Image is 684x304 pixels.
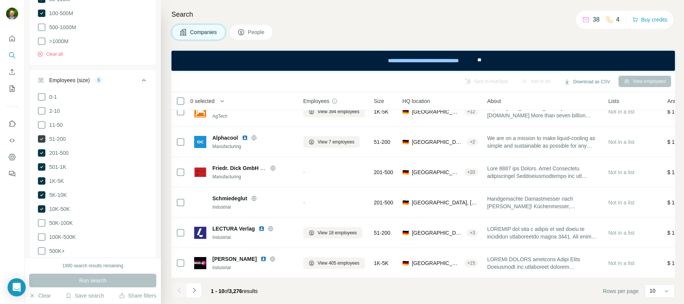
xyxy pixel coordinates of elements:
[412,138,464,146] span: [GEOGRAPHIC_DATA], [GEOGRAPHIC_DATA]|[GEOGRAPHIC_DATA]
[212,204,294,210] div: Industrial
[65,292,104,299] button: Save search
[6,150,18,164] button: Dashboard
[318,260,360,267] span: View 405 employees
[616,15,620,24] p: 4
[6,48,18,62] button: Search
[6,8,18,20] img: Avatar
[212,104,349,111] span: AMAZONEN-Werke [PERSON_NAME] GmbH & Co. KG
[374,229,391,237] span: 51-200
[6,134,18,147] button: Use Surfe API
[194,201,206,204] img: Logo of Schmiedeglut
[374,97,384,105] span: Size
[303,97,329,105] span: Employees
[593,15,600,24] p: 38
[171,51,675,71] iframe: Banner
[374,259,389,267] span: 1K-5K
[608,230,634,236] span: Not in a list
[46,205,70,213] span: 10K-50K
[464,108,478,115] div: + 12
[402,168,409,176] span: 🇩🇪
[212,134,238,142] span: Alphacool
[412,108,461,115] span: [GEOGRAPHIC_DATA], [GEOGRAPHIC_DATA]
[229,288,242,294] span: 3,276
[402,259,409,267] span: 🇩🇪
[412,168,461,176] span: [GEOGRAPHIC_DATA], [GEOGRAPHIC_DATA]|[GEOGRAPHIC_DATA]|[GEOGRAPHIC_DATA]
[6,32,18,45] button: Quick start
[62,262,123,269] div: 1990 search results remaining
[374,168,393,176] span: 201-500
[212,143,294,150] div: Manufacturing
[46,37,69,45] span: >1000M
[212,195,247,202] span: Schmiedeglut
[211,288,258,294] span: results
[464,169,478,176] div: + 20
[303,106,365,117] button: View 394 employees
[402,138,409,146] span: 🇩🇪
[46,9,73,17] span: 100-500M
[467,229,478,236] div: + 3
[6,65,18,79] button: Enrich CSV
[46,107,60,115] span: 2-10
[318,139,354,145] span: View 7 employees
[212,113,294,120] div: AgTech
[303,136,360,148] button: View 7 employees
[608,109,634,115] span: Not in a list
[46,219,73,227] span: 50K-100K
[260,256,266,262] img: LinkedIn logo
[608,169,634,175] span: Not in a list
[303,200,305,206] span: -
[487,256,599,271] span: LOREMI DOLORS ametcons Adipi Elits Doeiusmodt inc utlaboreet dolorem aliquaenima mini veniamq nos...
[374,138,391,146] span: 51-200
[412,259,461,267] span: [GEOGRAPHIC_DATA], [GEOGRAPHIC_DATA]
[187,283,202,298] button: Navigate to next page
[603,287,639,295] span: Rows per page
[259,226,265,232] img: LinkedIn logo
[402,97,430,105] span: HQ location
[374,199,393,206] span: 201-500
[46,177,64,185] span: 1K-5K
[190,97,215,105] span: 0 selected
[46,121,63,129] span: 11-50
[212,234,294,241] div: Industrial
[6,167,18,181] button: Feedback
[46,135,66,143] span: 51-200
[212,264,294,271] div: Industrial
[374,108,389,115] span: 1K-5K
[224,288,229,294] span: of
[8,278,26,296] div: Open Intercom Messenger
[248,28,265,36] span: People
[608,97,619,105] span: Lists
[464,260,478,267] div: + 15
[487,104,599,119] span: Imprint: [URL][DOMAIN_NAME][DOMAIN_NAME] More than seven billion people currently live on Earth. ...
[46,233,76,241] span: 100K-500K
[487,134,599,150] span: We are on a mission to make liquid-cooling as simple and sustainable as possible for any customer...
[559,76,615,87] button: Download as CSV
[303,257,365,269] button: View 405 employees
[402,199,409,206] span: 🇩🇪
[608,260,634,266] span: Not in a list
[212,225,255,232] span: LECTURA Verlag
[190,28,218,36] span: Companies
[212,255,257,263] span: [PERSON_NAME]
[412,199,478,206] span: [GEOGRAPHIC_DATA], [GEOGRAPHIC_DATA]|Giessen|Vogelsbergkreis
[467,139,478,145] div: + 2
[194,106,206,118] img: Logo of AMAZONEN-Werke H. Dreyer GmbH & Co. KG
[46,191,67,199] span: 5K-10K
[212,173,294,180] div: Manufacturing
[632,14,667,25] button: Buy credits
[211,288,224,294] span: 1 - 10
[194,227,206,239] img: Logo of LECTURA Verlag
[37,51,63,58] button: Clear all
[119,292,156,299] button: Share filters
[6,117,18,131] button: Use Surfe on LinkedIn
[487,165,599,180] span: Lore 8887 ips Dolors. Amet Consectetu adipiscingel Seddoeiusmodtempo inc utl Etdolore: • Magnaali...
[46,93,57,101] span: 0-1
[608,200,634,206] span: Not in a list
[6,82,18,95] button: My lists
[212,165,283,171] span: Friedr. Dick GmbH & Co. KG
[46,149,69,157] span: 201-500
[487,225,599,240] span: LOREMIP dol sita c adipis el sed doeiu te incididun utlaboreetdo magna 3441. Ali enimad minimven ...
[194,136,206,148] img: Logo of Alphacool
[29,292,51,299] button: Clear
